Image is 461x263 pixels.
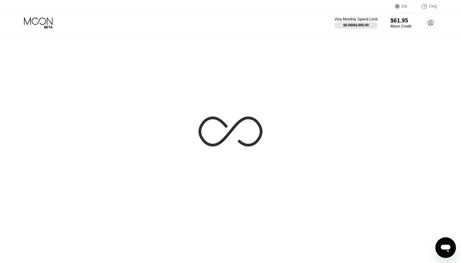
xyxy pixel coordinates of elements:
div: FAQ [415,3,437,10]
div: $61.95Moon Credit [391,17,411,29]
div: EN [402,4,407,9]
div: $0.00 / $4,000.00 [343,23,369,27]
div: Moon Credit [391,24,411,29]
div: FAQ [429,4,437,9]
iframe: Button to launch messaging window [435,237,456,258]
div: $61.95 [391,17,411,24]
div: Visa Monthly Spend Limit$0.00/$4,000.00 [334,17,377,29]
div: Visa Monthly Spend Limit [334,17,377,21]
div: EN [395,3,415,10]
